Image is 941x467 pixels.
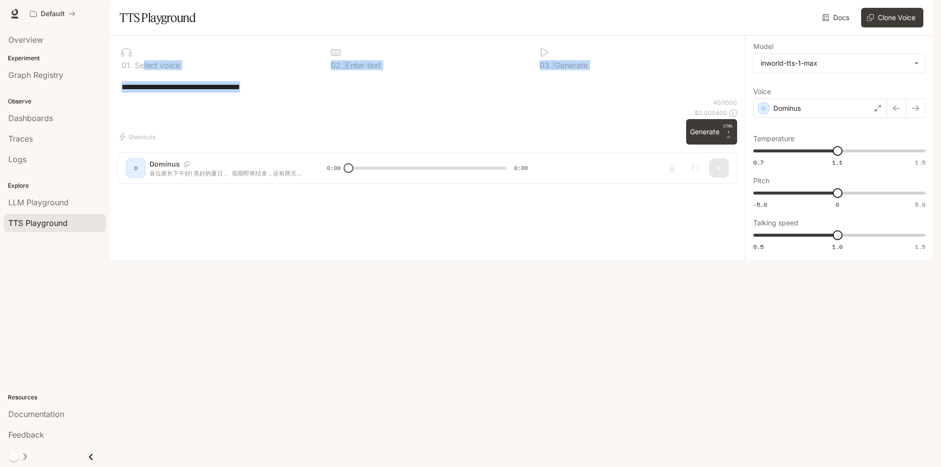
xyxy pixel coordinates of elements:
p: Generate [552,61,588,69]
h1: TTS Playground [120,8,196,27]
div: inworld-tts-1-max [754,54,925,73]
p: 0 2 . [331,61,343,69]
p: Talking speed [753,220,798,226]
span: 0.5 [753,243,764,251]
span: 1.0 [832,243,842,251]
a: Docs [820,8,853,27]
button: All workspaces [25,4,80,24]
p: Pitch [753,177,769,184]
p: CTRL + [723,123,733,135]
span: 1.1 [832,158,842,167]
div: inworld-tts-1-max [761,58,909,68]
span: 0 [836,200,839,209]
p: Select voice [132,61,180,69]
p: Default [41,10,65,18]
p: ⏎ [723,123,733,141]
span: 0.7 [753,158,764,167]
p: 0 1 . [122,61,132,69]
p: Dominus [773,103,801,113]
span: -5.0 [753,200,767,209]
p: Temperature [753,135,794,142]
span: 1.5 [915,243,925,251]
span: 5.0 [915,200,925,209]
p: $ 0.000400 [694,109,727,117]
p: Model [753,43,773,50]
button: Clone Voice [861,8,923,27]
p: Enter text [343,61,381,69]
button: GenerateCTRL +⏎ [686,119,737,145]
p: Voice [753,88,771,95]
p: 40 / 1000 [713,98,737,107]
p: 0 3 . [540,61,552,69]
button: Shortcuts [118,129,159,145]
span: 1.5 [915,158,925,167]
